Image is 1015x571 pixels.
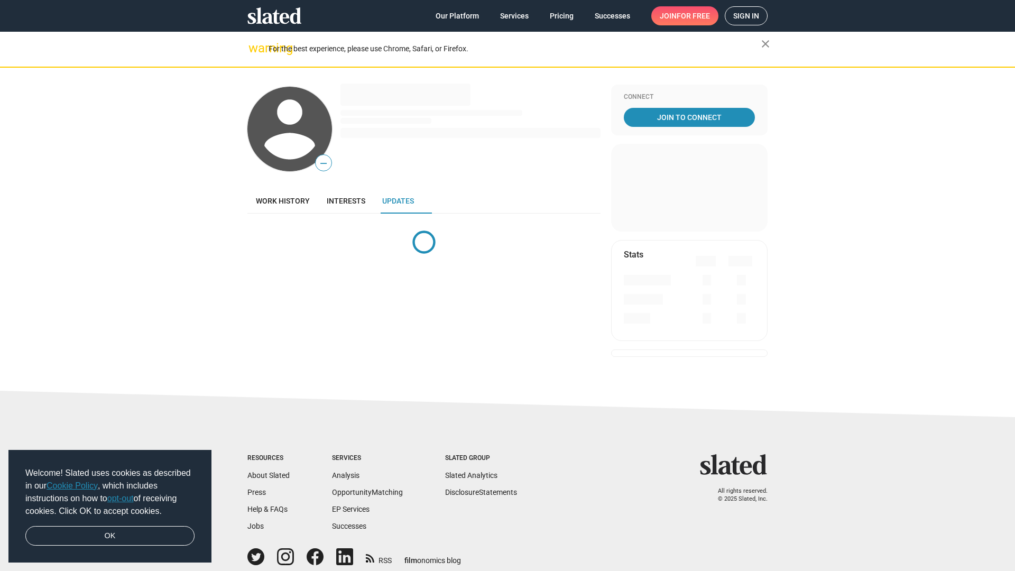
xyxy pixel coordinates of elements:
div: cookieconsent [8,450,211,563]
span: film [404,556,417,565]
a: Joinfor free [651,6,718,25]
a: Slated Analytics [445,471,497,480]
span: Interests [327,197,365,205]
div: Slated Group [445,454,517,463]
a: Join To Connect [624,108,755,127]
div: Services [332,454,403,463]
a: OpportunityMatching [332,488,403,496]
mat-icon: warning [248,42,261,54]
div: Connect [624,93,755,102]
a: dismiss cookie message [25,526,195,546]
a: Cookie Policy [47,481,98,490]
span: Work history [256,197,310,205]
a: Services [492,6,537,25]
span: for free [677,6,710,25]
span: Join [660,6,710,25]
a: Pricing [541,6,582,25]
a: Updates [374,188,422,214]
a: Successes [332,522,366,530]
div: Resources [247,454,290,463]
a: opt-out [107,494,134,503]
span: Sign in [733,7,759,25]
a: Our Platform [427,6,487,25]
a: About Slated [247,471,290,480]
a: filmonomics blog [404,547,461,566]
span: Join To Connect [626,108,753,127]
span: Successes [595,6,630,25]
span: Welcome! Slated uses cookies as described in our , which includes instructions on how to of recei... [25,467,195,518]
span: Pricing [550,6,574,25]
span: Our Platform [436,6,479,25]
div: For the best experience, please use Chrome, Safari, or Firefox. [269,42,761,56]
span: Updates [382,197,414,205]
a: Press [247,488,266,496]
a: Work history [247,188,318,214]
a: DisclosureStatements [445,488,517,496]
span: Services [500,6,529,25]
a: Successes [586,6,639,25]
a: EP Services [332,505,370,513]
mat-icon: close [759,38,772,50]
a: Help & FAQs [247,505,288,513]
a: Sign in [725,6,768,25]
p: All rights reserved. © 2025 Slated, Inc. [707,487,768,503]
a: Interests [318,188,374,214]
a: Analysis [332,471,359,480]
a: RSS [366,549,392,566]
mat-card-title: Stats [624,249,643,260]
a: Jobs [247,522,264,530]
span: — [316,156,331,170]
